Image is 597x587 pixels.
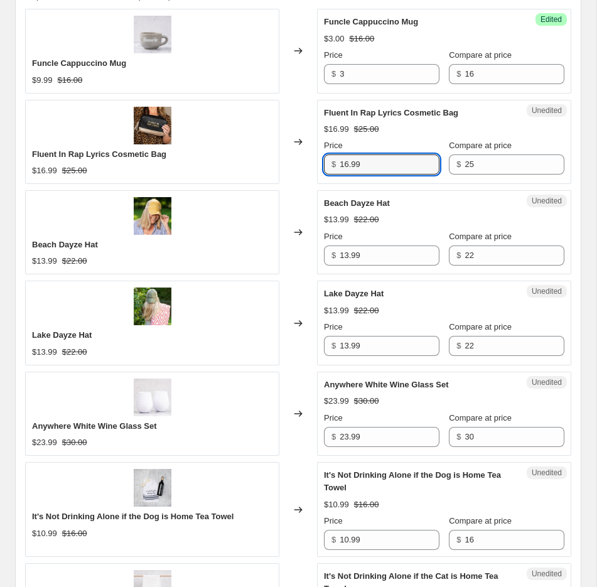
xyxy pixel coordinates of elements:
[331,69,336,78] span: $
[134,469,171,507] img: GSR_60831654a43626638041619207268_5adc54e0-35e7-49c3-abfd-6b58efc1eb94_80x.jpg
[32,436,57,449] div: $23.99
[331,250,336,260] span: $
[541,14,562,24] span: Edited
[324,123,349,136] div: $16.99
[449,50,512,60] span: Compare at price
[532,377,562,387] span: Unedited
[331,341,336,350] span: $
[350,33,375,45] strike: $16.00
[354,395,379,407] strike: $30.00
[324,413,343,423] span: Price
[456,159,461,169] span: $
[354,213,379,226] strike: $22.00
[449,516,512,525] span: Compare at price
[62,527,87,540] strike: $16.00
[456,250,461,260] span: $
[32,74,53,87] div: $9.99
[331,159,336,169] span: $
[62,346,87,358] strike: $22.00
[134,379,171,416] img: GSR_608315e29fc2e6310901619207154_f7714e9a-bdb0-4cf2-a733-6538621cad8d_80x.jpg
[456,69,461,78] span: $
[331,535,336,544] span: $
[32,255,57,267] div: $13.99
[449,141,512,150] span: Compare at price
[324,213,349,226] div: $13.99
[532,468,562,478] span: Unedited
[324,289,384,298] span: Lake Dayze Hat
[32,58,126,68] span: Funcle Cappuccino Mug
[134,107,171,144] img: raplyricscosmeticbag_1-600x600_80x.jpg
[134,288,171,325] img: GSR-60831599ee3a24328831619207081-dd517b52-cce8-4625-986c-3f57c3b18899-_1_80x.jpg
[324,232,343,241] span: Price
[32,240,98,249] span: Beach Dayze Hat
[449,232,512,241] span: Compare at price
[449,413,512,423] span: Compare at price
[32,330,92,340] span: Lake Dayze Hat
[324,516,343,525] span: Price
[354,304,379,317] strike: $22.00
[354,123,379,136] strike: $25.00
[324,17,418,26] span: Funcle Cappuccino Mug
[532,105,562,116] span: Unedited
[134,197,171,235] img: aproductsquare3-58-_1_80x.png
[324,198,390,208] span: Beach Dayze Hat
[32,421,157,431] span: Anywhere White Wine Glass Set
[449,322,512,331] span: Compare at price
[32,164,57,177] div: $16.99
[32,149,166,159] span: Fluent In Rap Lyrics Cosmetic Bag
[62,255,87,267] strike: $22.00
[331,432,336,441] span: $
[62,164,87,177] strike: $25.00
[324,470,501,492] span: It's Not Drinking Alone if the Dog is Home Tea Towel
[324,33,345,45] div: $3.00
[532,196,562,206] span: Unedited
[32,346,57,358] div: $13.99
[324,108,458,117] span: Fluent In Rap Lyrics Cosmetic Bag
[456,341,461,350] span: $
[62,436,87,449] strike: $30.00
[532,286,562,296] span: Unedited
[456,535,461,544] span: $
[324,304,349,317] div: $13.99
[324,141,343,150] span: Price
[32,527,57,540] div: $10.99
[324,322,343,331] span: Price
[354,498,379,511] strike: $16.00
[32,512,234,521] span: It's Not Drinking Alone if the Dog is Home Tea Towel
[324,498,349,511] div: $10.99
[324,395,349,407] div: $23.99
[532,569,562,579] span: Unedited
[324,380,449,389] span: Anywhere White Wine Glass Set
[58,74,83,87] strike: $16.00
[324,50,343,60] span: Price
[134,16,171,53] img: GSR_6083145715d3d4505171619206759_60190ee0-7031-4a83-87fa-04f4ec79cfff_80x.jpg
[456,432,461,441] span: $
